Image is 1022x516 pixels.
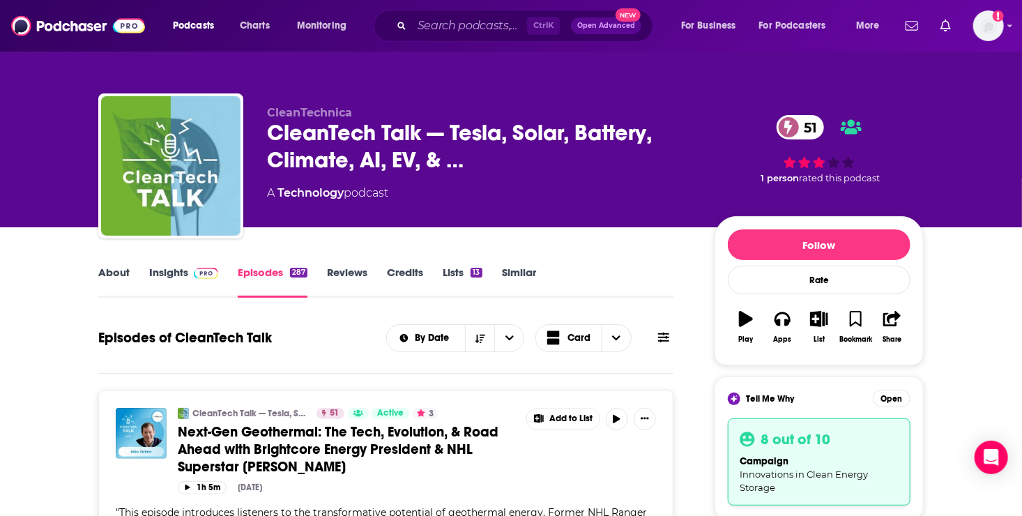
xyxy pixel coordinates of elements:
[465,325,494,351] button: Sort Direction
[387,10,666,42] div: Search podcasts, credits, & more...
[267,185,388,202] div: A podcast
[194,268,218,279] img: Podchaser Pro
[671,15,754,37] button: open menu
[837,302,874,352] button: Bookmark
[535,324,632,352] button: Choose View
[799,173,880,183] span: rated this podcast
[973,10,1004,41] button: Show profile menu
[883,335,901,344] div: Share
[386,324,525,352] h2: Choose List sort
[874,302,910,352] button: Share
[634,408,656,430] button: Show More Button
[238,266,307,298] a: Episodes287
[11,13,145,39] img: Podchaser - Follow, Share and Rate Podcasts
[290,268,307,278] div: 287
[814,335,825,344] div: List
[502,266,536,298] a: Similar
[973,10,1004,41] span: Logged in as roneledotsonRAD
[377,407,404,420] span: Active
[774,335,792,344] div: Apps
[900,14,924,38] a: Show notifications dropdown
[715,106,924,192] div: 51 1 personrated this podcast
[415,333,454,343] span: By Date
[178,408,189,419] img: CleanTech Talk — Tesla, Solar, Battery, Climate, AI, EV, & Other Tech News & Analysis
[761,173,799,183] span: 1 person
[856,16,880,36] span: More
[527,17,560,35] span: Ctrl K
[728,229,910,260] button: Follow
[750,15,846,37] button: open menu
[231,15,278,37] a: Charts
[728,302,764,352] button: Play
[740,469,868,493] span: Innovations in Clean Energy Storage
[327,266,367,298] a: Reviews
[443,266,482,298] a: Lists13
[277,186,344,199] a: Technology
[471,268,482,278] div: 13
[192,408,307,419] a: CleanTech Talk — Tesla, Solar, Battery, Climate, AI, EV, & Other Tech News & Analysis
[287,15,365,37] button: open menu
[740,455,788,467] span: campaign
[846,15,897,37] button: open menu
[801,302,837,352] button: List
[387,266,423,298] a: Credits
[330,407,339,420] span: 51
[240,16,270,36] span: Charts
[116,408,167,459] img: Next-Gen Geothermal: The Tech, Evolution, & Road Ahead with Brightcore Energy President & NHL Sup...
[412,15,527,37] input: Search podcasts, credits, & more...
[571,17,641,34] button: Open AdvancedNew
[975,441,1008,474] div: Open Intercom Messenger
[764,302,800,352] button: Apps
[839,335,872,344] div: Bookmark
[791,115,825,139] span: 51
[730,395,738,403] img: tell me why sparkle
[759,16,826,36] span: For Podcasters
[178,423,517,476] a: Next-Gen Geothermal: The Tech, Evolution, & Road Ahead with Brightcore Energy President & NHL Sup...
[316,408,344,419] a: 51
[267,106,352,119] span: CleanTechnica
[973,10,1004,41] img: User Profile
[173,16,214,36] span: Podcasts
[527,409,600,430] button: Show More Button
[98,266,130,298] a: About
[616,8,641,22] span: New
[993,10,1004,22] svg: Add a profile image
[163,15,232,37] button: open menu
[238,483,262,492] div: [DATE]
[413,408,438,419] button: 3
[494,325,524,351] button: open menu
[387,333,466,343] button: open menu
[178,481,227,494] button: 1h 5m
[728,266,910,294] div: Rate
[567,333,590,343] span: Card
[549,413,593,424] span: Add to List
[101,96,241,236] img: CleanTech Talk — Tesla, Solar, Battery, Climate, AI, EV, & Other Tech News & Analysis
[935,14,956,38] a: Show notifications dropdown
[761,430,830,448] h3: 8 out of 10
[777,115,825,139] a: 51
[149,266,218,298] a: InsightsPodchaser Pro
[178,423,498,476] span: Next-Gen Geothermal: The Tech, Evolution, & Road Ahead with Brightcore Energy President & NHL Sup...
[681,16,736,36] span: For Business
[372,408,409,419] a: Active
[577,22,635,29] span: Open Advanced
[739,335,754,344] div: Play
[98,329,272,347] h1: Episodes of CleanTech Talk
[746,393,794,404] span: Tell Me Why
[297,16,346,36] span: Monitoring
[873,390,910,407] button: Open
